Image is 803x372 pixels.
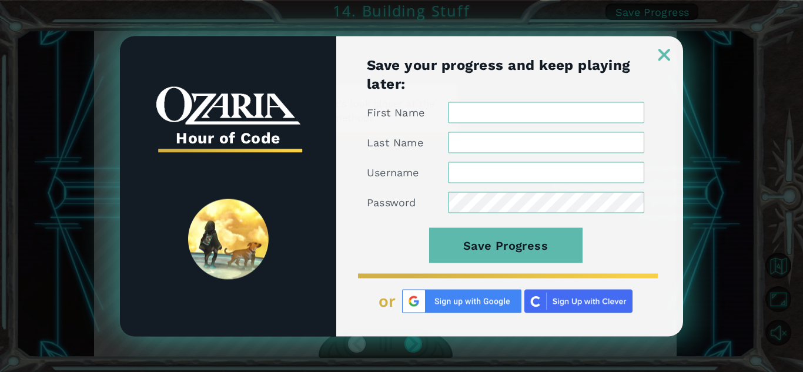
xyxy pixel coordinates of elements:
[156,125,300,151] h3: Hour of Code
[429,227,583,263] button: Save Progress
[367,105,424,119] label: First Name
[156,86,300,125] img: whiteOzariaWordmark.png
[367,135,423,149] label: Last Name
[524,289,633,313] img: clever_sso_button@2x.png
[367,195,416,209] label: Password
[658,49,670,61] img: ExitButton_Dusk.png
[367,55,644,93] h1: Save your progress and keep playing later:
[402,289,521,313] img: Google%20Sign%20Up.png
[367,165,419,179] label: Username
[188,199,269,280] img: SpiritLandReveal.png
[379,291,396,310] span: or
